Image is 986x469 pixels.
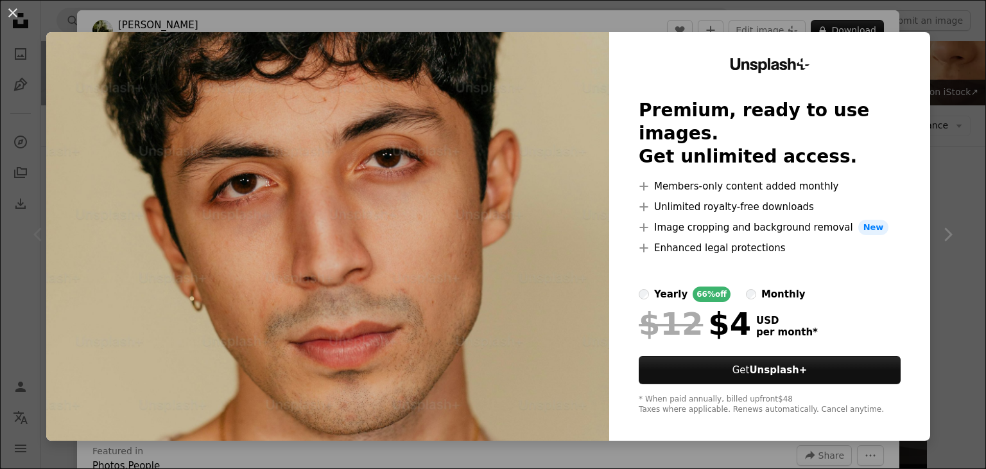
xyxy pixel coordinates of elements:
span: per month * [756,326,818,338]
button: GetUnsplash+ [639,356,901,384]
input: monthly [746,289,756,299]
div: $4 [639,307,751,341]
div: 66% off [693,287,731,302]
li: Unlimited royalty-free downloads [639,199,901,215]
input: yearly66%off [639,289,649,299]
div: monthly [761,287,806,302]
div: * When paid annually, billed upfront $48 Taxes where applicable. Renews automatically. Cancel any... [639,394,901,415]
strong: Unsplash+ [749,364,807,376]
li: Enhanced legal protections [639,240,901,256]
li: Image cropping and background removal [639,220,901,235]
h2: Premium, ready to use images. Get unlimited access. [639,99,901,168]
span: $12 [639,307,703,341]
div: yearly [654,287,688,302]
li: Members-only content added monthly [639,179,901,194]
span: USD [756,315,818,326]
span: New [858,220,889,235]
